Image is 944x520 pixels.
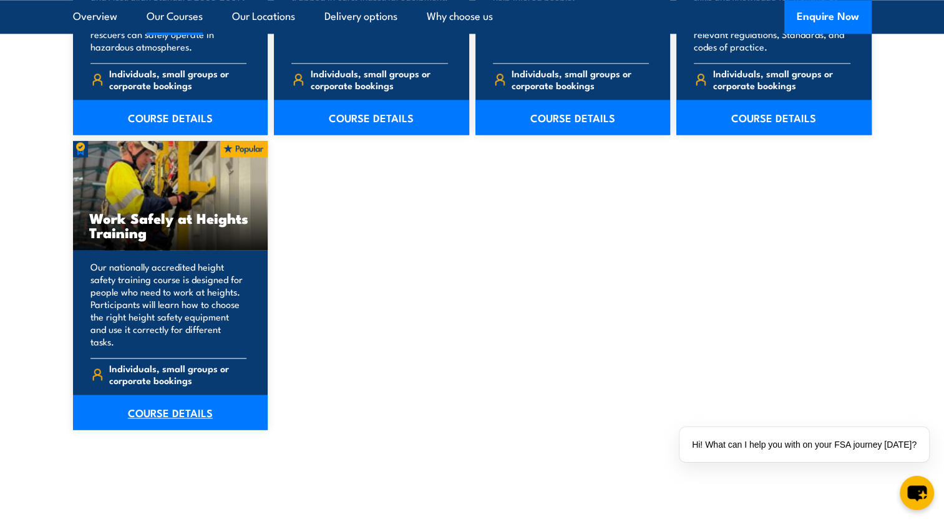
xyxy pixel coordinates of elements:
[900,476,934,510] button: chat-button
[676,100,872,135] a: COURSE DETAILS
[73,395,268,430] a: COURSE DETAILS
[109,67,246,91] span: Individuals, small groups or corporate bookings
[713,67,850,91] span: Individuals, small groups or corporate bookings
[90,261,247,348] p: Our nationally accredited height safety training course is designed for people who need to work a...
[89,211,252,239] h3: Work Safely at Heights Training
[311,67,448,91] span: Individuals, small groups or corporate bookings
[679,427,929,462] div: Hi! What can I help you with on your FSA journey [DATE]?
[512,67,649,91] span: Individuals, small groups or corporate bookings
[274,100,469,135] a: COURSE DETAILS
[475,100,671,135] a: COURSE DETAILS
[109,362,246,386] span: Individuals, small groups or corporate bookings
[73,100,268,135] a: COURSE DETAILS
